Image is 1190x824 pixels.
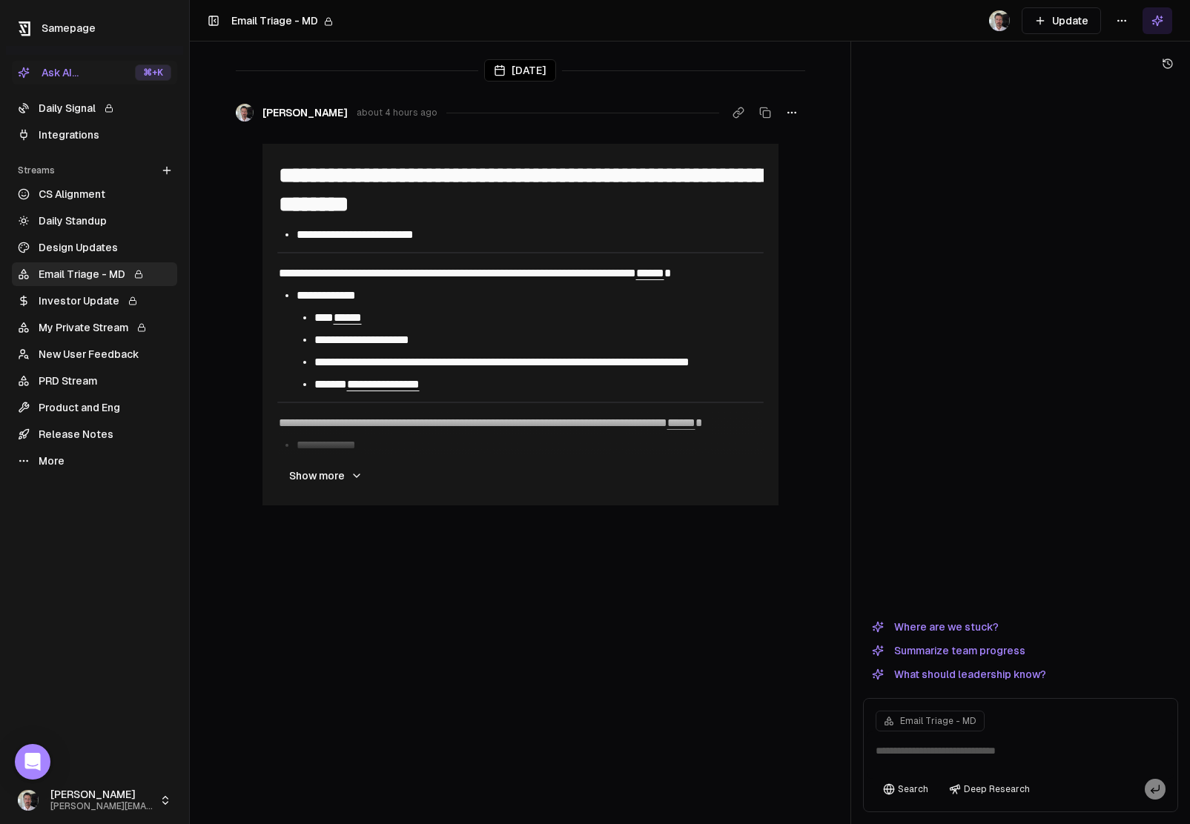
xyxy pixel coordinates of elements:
button: Summarize team progress [863,642,1034,659]
a: More [12,449,177,473]
div: Ask AI... [18,65,79,80]
button: [PERSON_NAME][PERSON_NAME][EMAIL_ADDRESS] [12,783,177,818]
div: ⌘ +K [135,64,171,81]
button: Update [1022,7,1101,34]
img: _image [18,790,39,811]
span: [PERSON_NAME] [50,788,153,802]
div: Streams [12,159,177,182]
span: Email Triage - MD [231,15,318,27]
button: Show more [277,461,374,491]
a: Email Triage - MD [12,262,177,286]
a: My Private Stream [12,316,177,339]
button: Ask AI...⌘+K [12,61,177,84]
div: Open Intercom Messenger [15,744,50,780]
a: CS Alignment [12,182,177,206]
span: Email Triage - MD [900,715,976,727]
div: [DATE] [484,59,556,82]
button: Deep Research [942,779,1037,800]
a: PRD Stream [12,369,177,393]
a: Investor Update [12,289,177,313]
a: Release Notes [12,422,177,446]
a: Integrations [12,123,177,147]
span: about 4 hours ago [357,107,437,119]
img: _image [236,104,254,122]
button: What should leadership know? [863,665,1055,683]
span: [PERSON_NAME][EMAIL_ADDRESS] [50,801,153,812]
a: Design Updates [12,236,177,259]
span: [PERSON_NAME] [262,105,348,120]
span: Samepage [42,22,96,34]
a: New User Feedback [12,342,177,366]
a: Daily Standup [12,209,177,233]
a: Daily Signal [12,96,177,120]
a: Product and Eng [12,396,177,419]
img: _image [989,10,1010,31]
button: Search [876,779,936,800]
button: Where are we stuck? [863,618,1008,636]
